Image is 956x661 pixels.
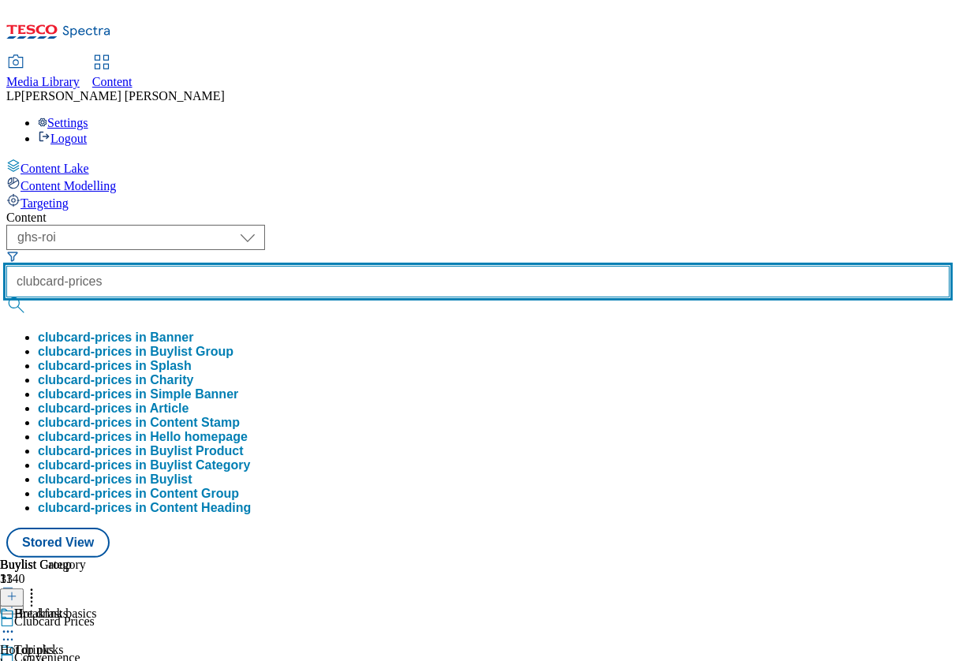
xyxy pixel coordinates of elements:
button: Stored View [6,528,110,558]
button: clubcard-prices in Content Group [38,487,239,501]
input: Search [6,266,950,297]
div: Hot drinks [14,607,68,621]
span: [PERSON_NAME] [PERSON_NAME] [21,89,225,103]
button: clubcard-prices in Splash [38,359,192,373]
a: Logout [38,132,87,145]
span: Content Modelling [21,179,116,192]
span: Buylist [150,472,192,486]
span: Buylist Product [150,444,243,457]
a: Content Lake [6,159,950,176]
span: Hello homepage [150,430,248,443]
a: Media Library [6,56,80,89]
button: clubcard-prices in Content Stamp [38,416,240,430]
span: Content [92,75,133,88]
button: clubcard-prices in Buylist Group [38,345,233,359]
button: clubcard-prices in Buylist [38,472,192,487]
button: clubcard-prices in Buylist Category [38,458,250,472]
button: clubcard-prices in Buylist Product [38,444,244,458]
a: Targeting [6,193,950,211]
a: Settings [38,116,88,129]
button: clubcard-prices in Charity [38,373,193,387]
div: clubcard-prices in [38,444,244,458]
span: LP [6,89,21,103]
button: clubcard-prices in Simple Banner [38,387,238,401]
button: clubcard-prices in Banner [38,330,193,345]
div: clubcard-prices in [38,472,192,487]
button: clubcard-prices in Article [38,401,189,416]
button: clubcard-prices in Hello homepage [38,430,248,444]
div: Content [6,211,950,225]
span: Media Library [6,75,80,88]
span: Content Lake [21,162,89,175]
button: clubcard-prices in Content Heading [38,501,251,515]
a: Content [92,56,133,89]
div: clubcard-prices in [38,430,248,444]
svg: Search Filters [6,250,19,263]
span: Targeting [21,196,69,210]
a: Content Modelling [6,176,950,193]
